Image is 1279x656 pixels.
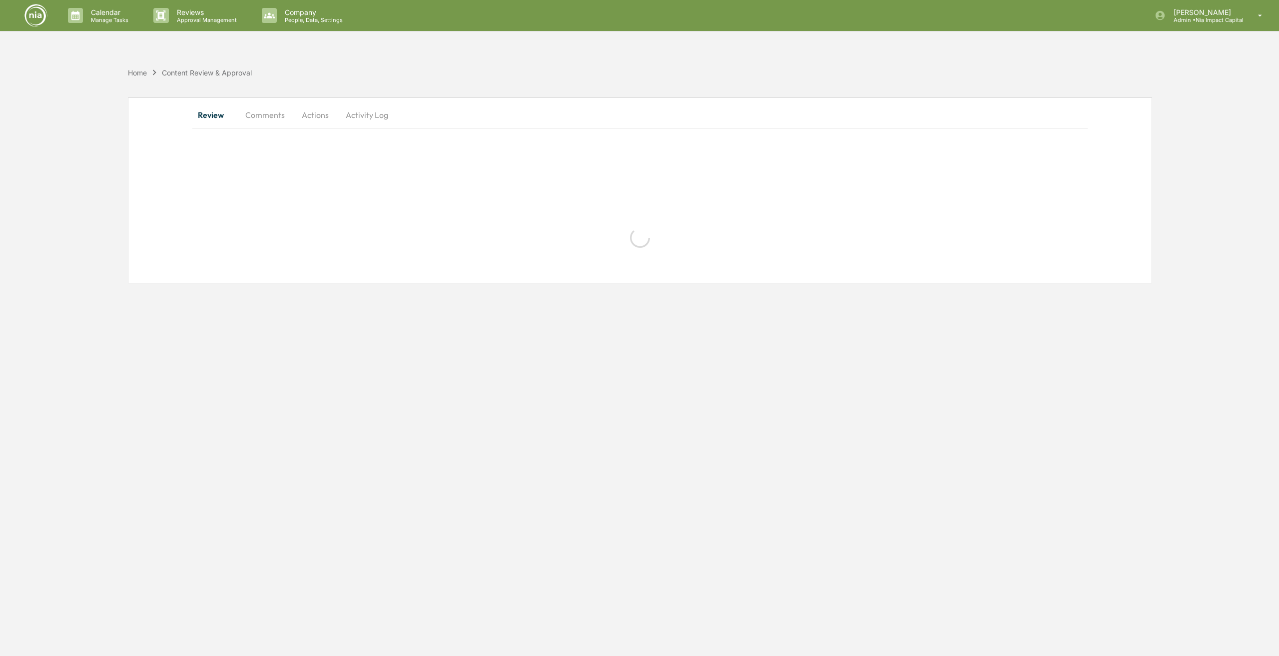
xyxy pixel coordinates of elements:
[169,8,242,16] p: Reviews
[162,68,252,77] div: Content Review & Approval
[83,16,133,23] p: Manage Tasks
[1166,8,1244,16] p: [PERSON_NAME]
[338,103,396,127] button: Activity Log
[192,103,237,127] button: Review
[237,103,293,127] button: Comments
[169,16,242,23] p: Approval Management
[192,103,1088,127] div: secondary tabs example
[1166,16,1244,23] p: Admin • Nia Impact Capital
[277,16,348,23] p: People, Data, Settings
[24,3,48,27] img: logo
[277,8,348,16] p: Company
[83,8,133,16] p: Calendar
[293,103,338,127] button: Actions
[128,68,147,77] div: Home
